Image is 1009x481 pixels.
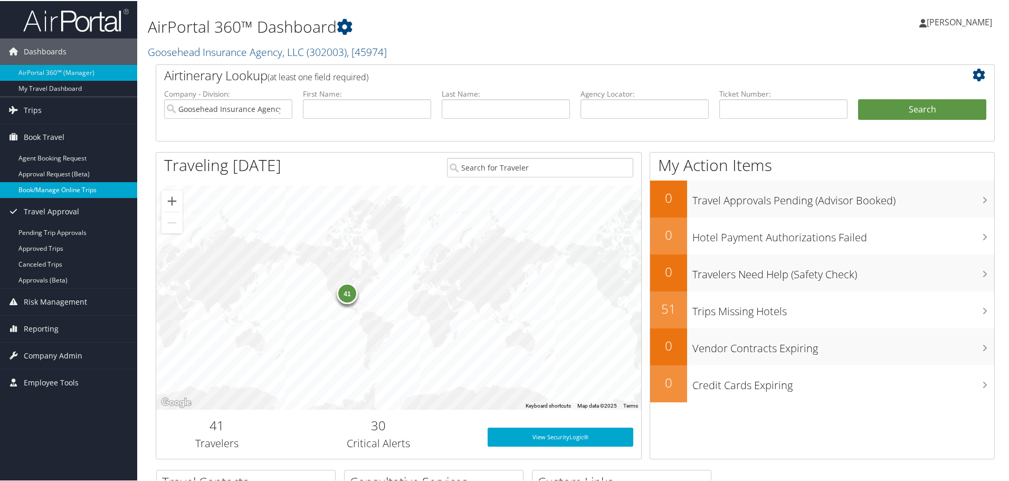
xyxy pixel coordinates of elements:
[307,44,347,58] span: ( 302003 )
[24,288,87,314] span: Risk Management
[24,342,82,368] span: Company Admin
[164,416,270,433] h2: 41
[488,427,633,446] a: View SecurityLogic®
[577,402,617,408] span: Map data ©2025
[650,262,687,280] h2: 0
[919,5,1003,37] a: [PERSON_NAME]
[268,70,368,82] span: (at least one field required)
[927,15,992,27] span: [PERSON_NAME]
[24,197,79,224] span: Travel Approval
[692,298,994,318] h3: Trips Missing Hotels
[692,261,994,281] h3: Travelers Need Help (Safety Check)
[650,299,687,317] h2: 51
[24,369,79,395] span: Employee Tools
[858,98,986,119] button: Search
[692,372,994,392] h3: Credit Cards Expiring
[24,315,59,341] span: Reporting
[650,373,687,391] h2: 0
[650,290,994,327] a: 51Trips Missing Hotels
[650,188,687,206] h2: 0
[24,37,66,64] span: Dashboards
[161,190,183,211] button: Zoom in
[148,44,387,58] a: Goosehead Insurance Agency, LLC
[650,216,994,253] a: 0Hotel Payment Authorizations Failed
[164,435,270,450] h3: Travelers
[526,401,571,409] button: Keyboard shortcuts
[650,180,994,216] a: 0Travel Approvals Pending (Advisor Booked)
[285,416,472,433] h2: 30
[692,224,994,244] h3: Hotel Payment Authorizations Failed
[148,15,718,37] h1: AirPortal 360™ Dashboard
[692,187,994,207] h3: Travel Approvals Pending (Advisor Booked)
[161,211,183,232] button: Zoom out
[159,395,194,409] img: Google
[442,88,570,98] label: Last Name:
[623,402,638,408] a: Terms (opens in new tab)
[447,157,633,176] input: Search for Traveler
[24,96,42,122] span: Trips
[303,88,431,98] label: First Name:
[285,435,472,450] h3: Critical Alerts
[650,253,994,290] a: 0Travelers Need Help (Safety Check)
[650,364,994,401] a: 0Credit Cards Expiring
[159,395,194,409] a: Open this area in Google Maps (opens a new window)
[650,225,687,243] h2: 0
[23,7,129,32] img: airportal-logo.png
[580,88,709,98] label: Agency Locator:
[347,44,387,58] span: , [ 45974 ]
[692,335,994,355] h3: Vendor Contracts Expiring
[650,336,687,354] h2: 0
[164,153,281,175] h1: Traveling [DATE]
[24,123,64,149] span: Book Travel
[719,88,848,98] label: Ticket Number:
[164,88,292,98] label: Company - Division:
[650,153,994,175] h1: My Action Items
[650,327,994,364] a: 0Vendor Contracts Expiring
[337,282,358,303] div: 41
[164,65,917,83] h2: Airtinerary Lookup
